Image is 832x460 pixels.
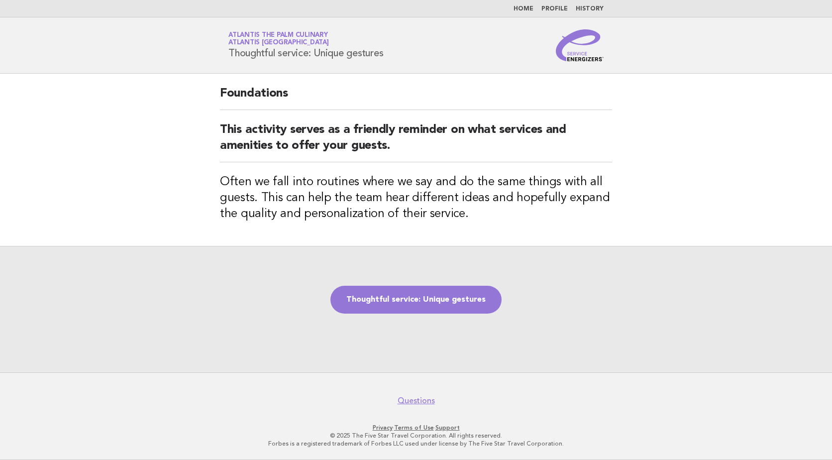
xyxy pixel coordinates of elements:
a: History [576,6,604,12]
a: Profile [541,6,568,12]
p: Forbes is a registered trademark of Forbes LLC used under license by The Five Star Travel Corpora... [111,440,721,448]
p: © 2025 The Five Star Travel Corporation. All rights reserved. [111,432,721,440]
h1: Thoughtful service: Unique gestures [228,32,383,58]
a: Home [514,6,533,12]
a: Support [435,424,460,431]
p: · · [111,424,721,432]
a: Thoughtful service: Unique gestures [330,286,502,314]
h2: Foundations [220,86,612,110]
h2: This activity serves as a friendly reminder on what services and amenities to offer your guests. [220,122,612,162]
a: Questions [398,396,435,406]
a: Atlantis The Palm CulinaryAtlantis [GEOGRAPHIC_DATA] [228,32,329,46]
span: Atlantis [GEOGRAPHIC_DATA] [228,40,329,46]
h3: Often we fall into routines where we say and do the same things with all guests. This can help th... [220,174,612,222]
a: Terms of Use [394,424,434,431]
img: Service Energizers [556,29,604,61]
a: Privacy [373,424,393,431]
